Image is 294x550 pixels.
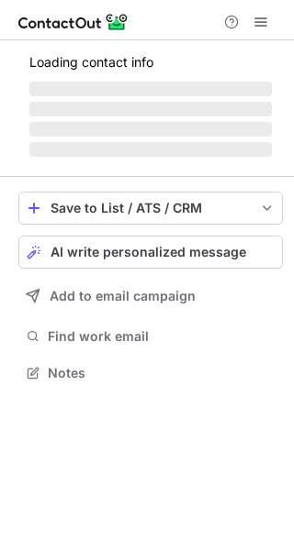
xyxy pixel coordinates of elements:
span: Add to email campaign [50,289,196,303]
span: ‌ [29,82,272,96]
img: ContactOut v5.3.10 [18,11,129,33]
span: Find work email [48,328,276,345]
span: AI write personalized message [51,245,246,259]
p: Loading contact info [29,55,272,70]
span: Notes [48,365,276,381]
button: Notes [18,360,283,386]
button: Find work email [18,324,283,349]
button: AI write personalized message [18,236,283,269]
span: ‌ [29,102,272,116]
button: save-profile-one-click [18,192,283,225]
div: Save to List / ATS / CRM [51,201,251,215]
span: ‌ [29,122,272,137]
span: ‌ [29,142,272,157]
button: Add to email campaign [18,280,283,313]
